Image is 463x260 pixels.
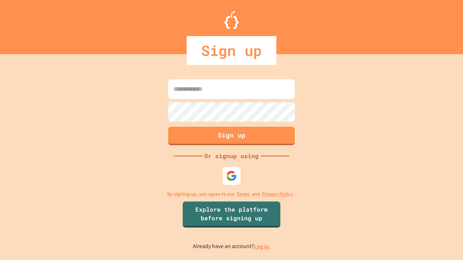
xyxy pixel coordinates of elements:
[168,127,295,145] button: Sign up
[254,243,271,250] a: Log in.
[433,231,456,253] iframe: chat widget
[183,201,280,227] a: Explore the platform before signing up
[224,11,239,29] img: Logo.svg
[403,200,456,230] iframe: chat widget
[193,242,271,251] p: Already have an account?
[226,170,237,181] img: google-icon.svg
[237,190,250,198] a: Terms
[167,190,296,198] p: By signing up, you agree to our and .
[262,190,293,198] a: Privacy Policy
[203,152,260,160] div: Or signup using
[187,36,276,65] div: Sign up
